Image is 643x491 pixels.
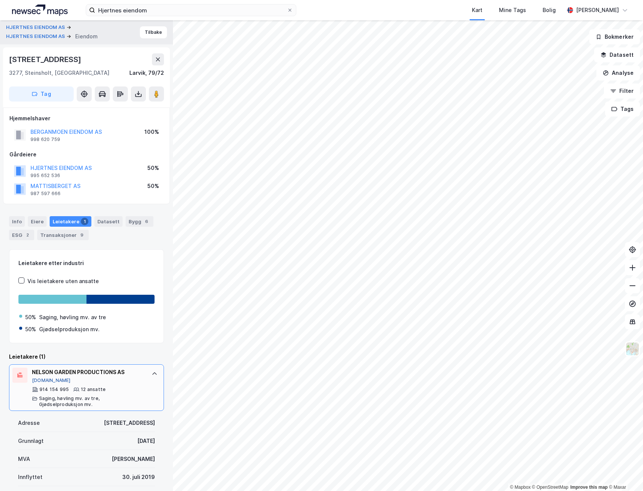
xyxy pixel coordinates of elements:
[94,216,123,227] div: Datasett
[27,277,99,286] div: Vis leietakere uten ansatte
[129,68,164,77] div: Larvik, 79/72
[472,6,482,15] div: Kart
[75,32,98,41] div: Eiendom
[6,24,67,31] button: HJERTNES EIENDOM AS
[9,68,109,77] div: 3277, Steinsholt, [GEOGRAPHIC_DATA]
[28,216,47,227] div: Eiere
[50,216,91,227] div: Leietakere
[6,33,67,40] button: HJERTNES EIENDOM AS
[147,182,159,191] div: 50%
[499,6,526,15] div: Mine Tags
[594,47,640,62] button: Datasett
[81,218,88,225] div: 1
[9,216,25,227] div: Info
[9,114,164,123] div: Hjemmelshaver
[25,325,36,334] div: 50%
[18,473,42,482] div: Innflyttet
[605,102,640,117] button: Tags
[112,455,155,464] div: [PERSON_NAME]
[9,352,164,361] div: Leietakere (1)
[9,86,74,102] button: Tag
[12,5,68,16] img: logo.a4113a55bc3d86da70a041830d287a7e.svg
[144,127,159,136] div: 100%
[32,368,144,377] div: NELSON GARDEN PRODUCTIONS AS
[39,386,69,392] div: 914 154 995
[37,230,89,240] div: Transaksjoner
[126,216,153,227] div: Bygg
[30,136,60,142] div: 998 620 759
[95,5,287,16] input: Søk på adresse, matrikkel, gårdeiere, leietakere eller personer
[39,396,144,408] div: Saging, høvling mv. av tre, Gjødselproduksjon mv.
[570,485,608,490] a: Improve this map
[605,455,643,491] iframe: Chat Widget
[532,485,569,490] a: OpenStreetMap
[30,191,61,197] div: 987 597 666
[589,29,640,44] button: Bokmerker
[39,325,100,334] div: Gjødselproduksjon mv.
[81,386,106,392] div: 12 ansatte
[143,218,150,225] div: 6
[140,26,167,38] button: Tilbake
[147,164,159,173] div: 50%
[576,6,619,15] div: [PERSON_NAME]
[18,418,40,427] div: Adresse
[104,418,155,427] div: [STREET_ADDRESS]
[122,473,155,482] div: 30. juli 2019
[9,53,83,65] div: [STREET_ADDRESS]
[39,313,106,322] div: Saging, høvling mv. av tre
[9,150,164,159] div: Gårdeiere
[24,231,31,239] div: 2
[30,173,60,179] div: 995 652 536
[78,231,86,239] div: 9
[18,436,44,446] div: Grunnlagt
[32,377,71,383] button: [DOMAIN_NAME]
[510,485,531,490] a: Mapbox
[596,65,640,80] button: Analyse
[9,230,34,240] div: ESG
[137,436,155,446] div: [DATE]
[25,313,36,322] div: 50%
[625,342,640,356] img: Z
[604,83,640,99] button: Filter
[18,455,30,464] div: MVA
[543,6,556,15] div: Bolig
[18,259,155,268] div: Leietakere etter industri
